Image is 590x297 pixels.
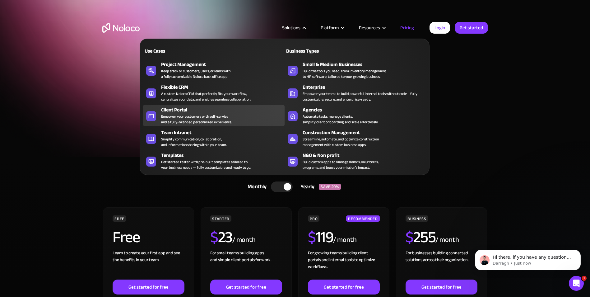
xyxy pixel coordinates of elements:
a: Construction ManagementStreamline, automate, and optimize constructionmanagement with custom busi... [285,128,426,149]
a: Business Types [285,44,426,58]
span: $ [406,223,413,252]
div: Solutions [282,24,300,32]
div: BUSINESS [406,215,428,222]
div: For growing teams building client portals and internal tools to optimize workflows. [308,250,379,280]
div: For small teams building apps and simple client portals for work. ‍ [210,250,282,280]
iframe: Intercom notifications message [466,237,590,280]
div: Platform [321,24,339,32]
h2: 23 [210,229,232,245]
a: home [102,23,140,33]
a: TemplatesGet started faster with pre-built templates tailored toyour business needs — fully custo... [143,150,285,172]
div: Yearly [293,182,319,191]
div: / month [232,235,256,245]
div: Learn to create your first app and see the benefits in your team ‍ [113,250,184,280]
div: Resources [359,24,380,32]
span: $ [210,223,218,252]
div: FREE [113,215,126,222]
div: Small & Medium Businesses [303,61,429,68]
a: Get started for free [308,280,379,295]
div: SAVE 20% [319,184,341,190]
a: Client PortalEmpower your customers with self-serviceand a fully-branded personalized experience. [143,105,285,126]
span: $ [308,223,316,252]
div: NGO & Non profit [303,152,429,159]
a: Project ManagementKeep track of customers, users, or leads witha fully customizable Noloco back o... [143,59,285,81]
div: For businesses building connected solutions across their organization. ‍ [406,250,477,280]
div: Templates [161,152,287,159]
div: Get started faster with pre-built templates tailored to your business needs — fully customizable ... [161,159,251,170]
a: Pricing [393,24,422,32]
div: PRO [308,215,319,222]
a: EnterpriseEmpower your teams to build powerful internal tools without code—fully customizable, se... [285,82,426,103]
div: STARTER [210,215,231,222]
a: AgenciesAutomate tasks, manage clients,simplify client onboarding, and scale effortlessly. [285,105,426,126]
div: Flexible CRM [161,83,287,91]
div: Keep track of customers, users, or leads with a fully customizable Noloco back office app. [161,68,230,79]
div: Use Cases [143,47,211,55]
a: Login [430,22,450,34]
div: Agencies [303,106,429,114]
a: Small & Medium BusinessesBuild the tools you need, from inventory managementto HR software, tailo... [285,59,426,81]
div: / month [333,235,356,245]
h2: Start for free. Upgrade to support your business at any stage. [102,97,488,106]
div: Empower your teams to build powerful internal tools without code—fully customizable, secure, and ... [303,91,423,102]
div: Streamline, automate, and optimize construction management with custom business apps. [303,136,379,148]
div: Enterprise [303,83,429,91]
a: Get started for free [406,280,477,295]
nav: Solutions [140,30,430,175]
div: Solutions [274,24,313,32]
div: A custom Noloco CRM that perfectly fits your workflow, centralizes your data, and enables seamles... [161,91,251,102]
h1: Flexible Pricing Designed for Business [102,53,488,90]
a: Use Cases [143,44,285,58]
a: Team IntranetSimplify communication, collaboration,and information sharing within your team. [143,128,285,149]
div: / month [435,235,459,245]
span: 1 [582,276,587,281]
h2: 255 [406,229,435,245]
div: Monthly [240,182,271,191]
div: Build custom apps to manage donors, volunteers, programs, and boost your mission’s impact. [303,159,379,170]
div: Business Types [285,47,353,55]
iframe: Intercom live chat [569,276,584,291]
a: Flexible CRMA custom Noloco CRM that perfectly fits your workflow,centralizes your data, and enab... [143,82,285,103]
a: Get started for free [210,280,282,295]
div: Client Portal [161,106,287,114]
div: Automate tasks, manage clients, simplify client onboarding, and scale effortlessly. [303,114,378,125]
a: Get started for free [113,280,184,295]
div: Simplify communication, collaboration, and information sharing within your team. [161,136,227,148]
div: CHOOSE YOUR PLAN [102,163,488,179]
div: Project Management [161,61,287,68]
h2: 119 [308,229,333,245]
h2: Free [113,229,140,245]
div: Construction Management [303,129,429,136]
div: Build the tools you need, from inventory management to HR software, tailored to your growing busi... [303,68,386,79]
div: RECOMMENDED [346,215,379,222]
a: Get started [455,22,488,34]
div: Platform [313,24,351,32]
div: Team Intranet [161,129,287,136]
div: Resources [351,24,393,32]
a: NGO & Non profitBuild custom apps to manage donors, volunteers,programs, and boost your mission’s... [285,150,426,172]
div: Empower your customers with self-service and a fully-branded personalized experience. [161,114,232,125]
